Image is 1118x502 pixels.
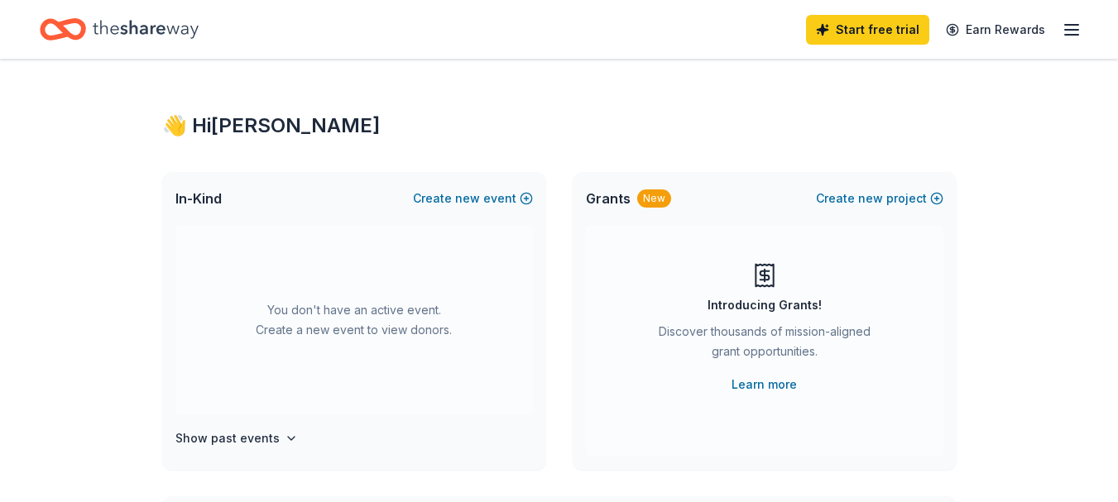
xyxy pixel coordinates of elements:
[175,189,222,208] span: In-Kind
[858,189,883,208] span: new
[586,189,631,208] span: Grants
[637,189,671,208] div: New
[652,322,877,368] div: Discover thousands of mission-aligned grant opportunities.
[162,112,957,139] div: 👋 Hi [PERSON_NAME]
[455,189,480,208] span: new
[936,15,1055,45] a: Earn Rewards
[413,189,533,208] button: Createnewevent
[175,428,298,448] button: Show past events
[175,225,533,415] div: You don't have an active event. Create a new event to view donors.
[40,10,199,49] a: Home
[806,15,929,45] a: Start free trial
[175,428,280,448] h4: Show past events
[816,189,943,208] button: Createnewproject
[708,295,822,315] div: Introducing Grants!
[732,375,797,394] a: Learn more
